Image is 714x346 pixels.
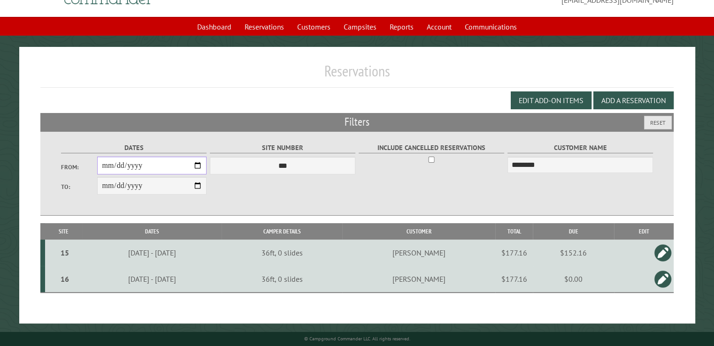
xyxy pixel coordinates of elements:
td: 36ft, 0 slides [222,240,343,266]
div: 15 [49,248,81,257]
button: Add a Reservation [593,91,674,109]
button: Reset [644,116,672,129]
td: $177.16 [495,240,533,266]
label: Site Number [210,143,356,153]
th: Customer [342,223,495,240]
th: Camper Details [222,223,343,240]
h1: Reservations [40,62,674,88]
label: Customer Name [507,143,653,153]
label: Dates [61,143,207,153]
th: Edit [614,223,674,240]
label: To: [61,182,98,191]
a: Account [421,18,457,36]
h2: Filters [40,113,674,131]
a: Reservations [239,18,290,36]
th: Dates [83,223,222,240]
a: Campsites [338,18,382,36]
small: © Campground Commander LLC. All rights reserved. [304,336,410,342]
a: Dashboard [192,18,237,36]
td: $177.16 [495,266,533,293]
td: [PERSON_NAME] [342,240,495,266]
td: [PERSON_NAME] [342,266,495,293]
div: [DATE] - [DATE] [84,248,220,257]
td: $0.00 [533,266,614,293]
button: Edit Add-on Items [511,91,591,109]
label: From: [61,163,98,172]
label: Include Cancelled Reservations [359,143,505,153]
div: 16 [49,274,81,284]
a: Customers [292,18,336,36]
th: Site [45,223,83,240]
td: 36ft, 0 slides [222,266,343,293]
th: Total [495,223,533,240]
div: [DATE] - [DATE] [84,274,220,284]
th: Due [533,223,614,240]
a: Reports [384,18,419,36]
a: Communications [459,18,522,36]
td: $152.16 [533,240,614,266]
